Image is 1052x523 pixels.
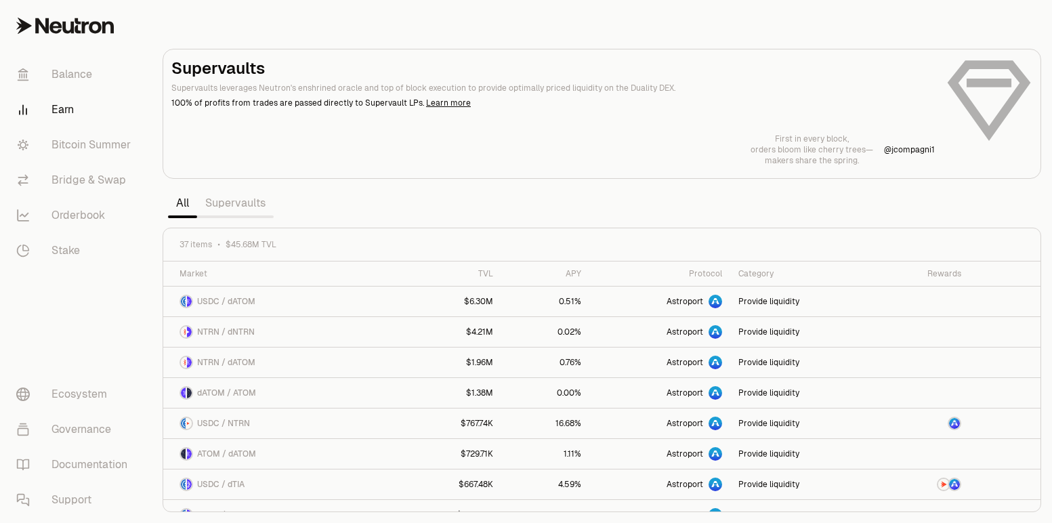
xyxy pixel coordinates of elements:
[589,409,730,438] a: Astroport
[751,155,873,166] p: makers share the spring.
[667,479,703,490] span: Astroport
[426,98,471,108] a: Learn more
[501,287,589,316] a: 0.51%
[949,418,960,429] img: ASTRO Logo
[589,287,730,316] a: Astroport
[411,268,493,279] div: TVL
[402,317,501,347] a: $4.21M
[197,357,255,368] span: NTRN / dATOM
[667,448,703,459] span: Astroport
[402,409,501,438] a: $767.74K
[5,198,146,233] a: Orderbook
[197,479,245,490] span: USDC / dTIA
[730,378,875,408] a: Provide liquidity
[730,409,875,438] a: Provide liquidity
[884,144,935,155] a: @jcompagni1
[5,127,146,163] a: Bitcoin Summer
[181,479,186,490] img: USDC Logo
[402,469,501,499] a: $667.48K
[163,378,402,408] a: dATOM LogoATOM LogodATOM / ATOM
[187,448,192,459] img: dATOM Logo
[5,163,146,198] a: Bridge & Swap
[751,133,873,144] p: First in every block,
[751,144,873,155] p: orders bloom like cherry trees—
[187,296,192,307] img: dATOM Logo
[667,509,703,520] span: Astroport
[597,268,722,279] div: Protocol
[730,348,875,377] a: Provide liquidity
[163,469,402,499] a: USDC LogodTIA LogoUSDC / dTIA
[181,418,186,429] img: USDC Logo
[187,418,192,429] img: NTRN Logo
[884,144,935,155] p: @ jcompagni1
[197,388,256,398] span: dATOM / ATOM
[5,92,146,127] a: Earn
[667,296,703,307] span: Astroport
[589,348,730,377] a: Astroport
[501,348,589,377] a: 0.76%
[5,412,146,447] a: Governance
[5,377,146,412] a: Ecosystem
[730,287,875,316] a: Provide liquidity
[163,348,402,377] a: NTRN LogodATOM LogoNTRN / dATOM
[180,268,394,279] div: Market
[163,409,402,438] a: USDC LogoNTRN LogoUSDC / NTRN
[187,327,192,337] img: dNTRN Logo
[197,418,250,429] span: USDC / NTRN
[226,239,276,250] span: $45.68M TVL
[949,479,960,490] img: ASTRO Logo
[501,409,589,438] a: 16.68%
[589,469,730,499] a: Astroport
[938,479,949,490] img: NTRN Logo
[501,378,589,408] a: 0.00%
[589,317,730,347] a: Astroport
[180,239,212,250] span: 37 items
[5,447,146,482] a: Documentation
[402,378,501,408] a: $1.38M
[589,378,730,408] a: Astroport
[5,57,146,92] a: Balance
[738,268,867,279] div: Category
[171,58,935,79] h2: Supervaults
[883,268,961,279] div: Rewards
[181,388,186,398] img: dATOM Logo
[667,357,703,368] span: Astroport
[501,469,589,499] a: 4.59%
[181,357,186,368] img: NTRN Logo
[187,479,192,490] img: dTIA Logo
[730,469,875,499] a: Provide liquidity
[667,327,703,337] span: Astroport
[730,317,875,347] a: Provide liquidity
[163,317,402,347] a: NTRN LogodNTRN LogoNTRN / dNTRN
[402,287,501,316] a: $6.30M
[168,190,197,217] a: All
[181,448,186,459] img: ATOM Logo
[730,439,875,469] a: Provide liquidity
[875,469,969,499] a: NTRN LogoASTRO Logo
[751,133,873,166] a: First in every block,orders bloom like cherry trees—makers share the spring.
[163,287,402,316] a: USDC LogodATOM LogoUSDC / dATOM
[501,317,589,347] a: 0.02%
[501,439,589,469] a: 1.11%
[509,268,581,279] div: APY
[5,482,146,518] a: Support
[589,439,730,469] a: Astroport
[181,509,186,520] img: USDC Logo
[5,233,146,268] a: Stake
[667,418,703,429] span: Astroport
[402,439,501,469] a: $729.71K
[402,348,501,377] a: $1.96M
[197,448,256,459] span: ATOM / dATOM
[181,327,186,337] img: NTRN Logo
[875,409,969,438] a: ASTRO Logo
[197,190,274,217] a: Supervaults
[187,509,192,520] img: dATOM Logo
[171,97,935,109] p: 100% of profits from trades are passed directly to Supervault LPs.
[197,327,255,337] span: NTRN / dNTRN
[187,357,192,368] img: dATOM Logo
[171,82,935,94] p: Supervaults leverages Neutron's enshrined oracle and top of block execution to provide optimally ...
[667,388,703,398] span: Astroport
[197,296,255,307] span: USDC / dATOM
[187,388,192,398] img: ATOM Logo
[181,296,186,307] img: USDC Logo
